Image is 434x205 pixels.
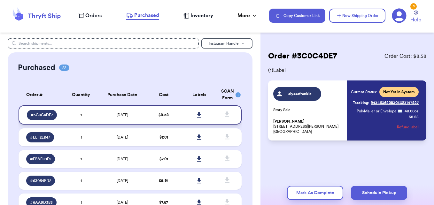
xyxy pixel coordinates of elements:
[384,52,426,60] span: Order Cost: $ 8.58
[268,66,426,74] span: ( 1 ) Label
[117,157,128,161] span: [DATE]
[410,16,421,24] span: Help
[85,12,102,19] span: Orders
[392,8,407,23] a: 3
[18,63,55,73] h2: Purchased
[351,89,377,95] span: Current Status:
[221,88,234,102] div: SCAN Form
[209,42,239,45] span: Instagram Handle
[273,119,344,134] p: [STREET_ADDRESS][PERSON_NAME] [GEOGRAPHIC_DATA]
[63,84,99,105] th: Quantity
[182,84,217,105] th: Labels
[269,9,325,23] button: Copy Customer Link
[159,201,168,204] span: $ 7.67
[357,109,402,113] span: PolyMailer or Envelope ✉️
[351,186,407,200] button: Schedule Pickup
[409,114,419,119] p: $ 8.58
[410,3,417,10] div: 3
[134,11,159,19] span: Purchased
[81,113,82,117] span: 1
[159,179,168,183] span: $ 5.91
[397,120,419,134] button: Refund label
[410,11,421,24] a: Help
[353,100,369,105] span: Tracking:
[117,179,128,183] span: [DATE]
[329,9,385,23] button: New Shipping Order
[146,84,182,105] th: Cost
[30,200,53,205] span: # 6AA9D3B3
[81,135,82,139] span: 1
[190,12,213,19] span: Inventory
[402,109,403,114] span: :
[99,84,146,105] th: Purchase Date
[273,107,344,112] p: Story Sale
[273,119,305,124] span: [PERSON_NAME]
[81,179,82,183] span: 1
[30,156,51,162] span: # EBAF89F2
[81,157,82,161] span: 1
[117,135,128,139] span: [DATE]
[79,12,102,19] a: Orders
[287,186,343,200] button: Mark As Complete
[237,12,258,19] div: More
[19,84,63,105] th: Order #
[268,51,337,61] h2: Order # 3C0C4DE7
[8,38,199,49] input: Search shipments...
[117,113,128,117] span: [DATE]
[117,201,128,204] span: [DATE]
[405,109,419,114] span: 48.00 oz
[159,157,168,161] span: $ 7.01
[159,113,169,117] span: $ 8.58
[81,201,82,204] span: 1
[285,91,315,96] span: alyssafrankie
[31,112,53,118] span: # 3C0C4DE7
[30,178,51,183] span: # 630B4ED2
[59,65,69,71] span: 22
[383,89,415,95] span: Not Yet in System
[183,12,213,19] a: Inventory
[201,38,252,49] button: Instagram Handle
[353,98,419,108] a: Tracking:9434636208303323747827
[30,135,50,140] span: # EEF2E847
[126,11,159,20] a: Purchased
[159,135,168,139] span: $ 7.01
